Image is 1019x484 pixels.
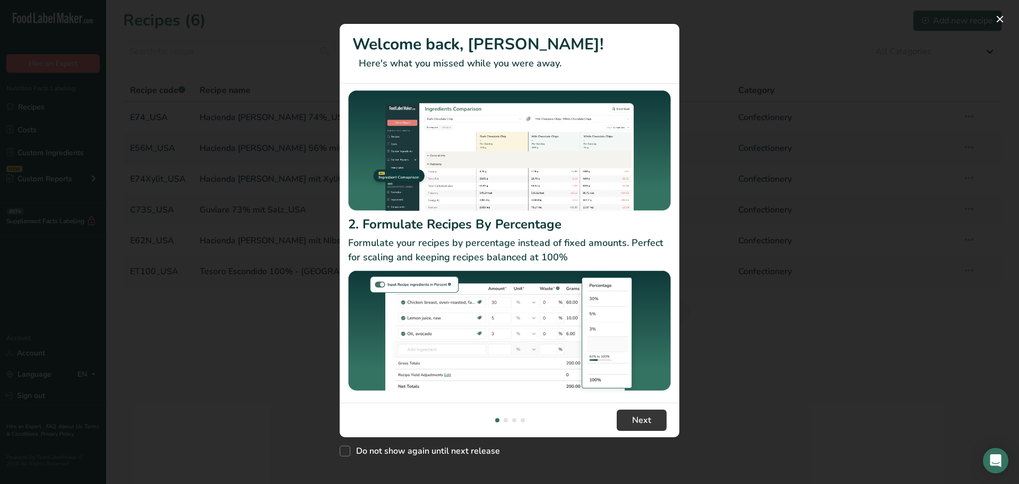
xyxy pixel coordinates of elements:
[632,414,651,427] span: Next
[348,215,671,234] h2: 2. Formulate Recipes By Percentage
[352,56,667,71] p: Here's what you missed while you were away.
[348,90,671,211] img: Ingredient Comparison Report
[350,446,500,456] span: Do not show again until next release
[352,32,667,56] h1: Welcome back, [PERSON_NAME]!
[617,410,667,431] button: Next
[983,448,1008,473] div: Open Intercom Messenger
[348,236,671,265] p: Formulate your recipes by percentage instead of fixed amounts. Perfect for scaling and keeping re...
[348,269,671,397] img: Formulate Recipes By Percentage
